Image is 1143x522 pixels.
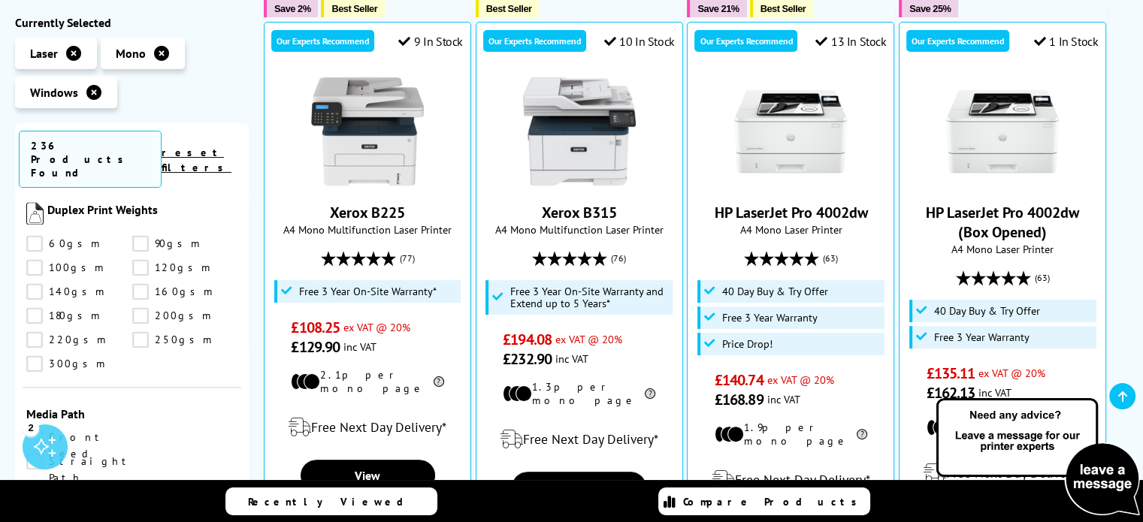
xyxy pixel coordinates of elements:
[343,339,376,354] span: inc VAT
[946,176,1059,191] a: HP LaserJet Pro 4002dw (Box Opened)
[542,203,617,222] a: Xerox B315
[934,331,1030,343] span: Free 3 Year Warranty
[927,414,1079,441] li: 1.9p per mono page
[503,380,655,407] li: 1.3p per mono page
[274,3,310,14] span: Save 2%
[26,406,237,421] span: Media Path
[271,30,374,52] div: Our Experts Recommend
[291,368,443,395] li: 2.1p per mono page
[291,337,340,357] span: £129.90
[132,235,238,252] a: 90gsm
[503,349,552,369] span: £232.90
[311,176,424,191] a: Xerox B225
[694,30,797,52] div: Our Experts Recommend
[907,452,1098,494] div: modal_delivery
[484,418,675,460] div: modal_delivery
[510,285,669,309] span: Free 3 Year On-Site Warranty and Extend up to 5 Years*
[523,75,636,188] img: Xerox B315
[722,312,818,324] span: Free 3 Year Warranty
[26,355,132,372] a: 300gsm
[815,34,886,49] div: 13 In Stock
[978,385,1011,400] span: inc VAT
[15,15,249,30] div: Currently Selected
[272,222,463,237] span: A4 Mono Multifunction Laser Printer
[695,222,886,237] span: A4 Mono Laser Printer
[291,318,340,337] span: £108.25
[47,202,238,228] span: Duplex Print Weights
[909,3,951,14] span: Save 25%
[722,285,828,297] span: 40 Day Buy & Try Offer
[604,34,675,49] div: 10 In Stock
[934,305,1040,317] span: 40 Day Buy & Try Offer
[162,146,231,174] a: reset filters
[225,487,437,515] a: Recently Viewed
[767,392,800,406] span: inc VAT
[695,459,886,501] div: modal_delivery
[30,85,78,100] span: Windows
[26,283,132,300] a: 140gsm
[715,390,764,409] span: £168.89
[26,202,44,225] img: Duplex Print Weights
[714,203,867,222] a: HP LaserJet Pro 4002dw
[483,30,586,52] div: Our Experts Recommend
[760,3,806,14] span: Best Seller
[299,285,437,297] span: Free 3 Year On-Site Warranty*
[30,46,58,61] span: Laser
[907,242,1098,256] span: A4 Mono Laser Printer
[933,396,1143,519] img: Open Live Chat window
[978,366,1045,380] span: ex VAT @ 20%
[715,421,867,448] li: 1.9p per mono page
[132,331,238,348] a: 250gsm
[927,364,975,383] span: £135.11
[767,373,834,387] span: ex VAT @ 20%
[503,330,552,349] span: £194.08
[400,244,415,273] span: (77)
[734,75,847,188] img: HP LaserJet Pro 4002dw
[116,46,146,61] span: Mono
[523,176,636,191] a: Xerox B315
[132,283,238,300] a: 160gsm
[26,307,132,324] a: 180gsm
[301,460,435,491] a: View
[132,259,238,276] a: 120gsm
[486,3,532,14] span: Best Seller
[26,259,132,276] a: 100gsm
[132,307,238,324] a: 200gsm
[26,331,132,348] a: 220gsm
[23,419,39,436] div: 2
[311,75,424,188] img: Xerox B225
[697,3,739,14] span: Save 21%
[555,352,588,366] span: inc VAT
[272,406,463,448] div: modal_delivery
[26,453,133,469] a: Straight Path
[722,338,773,350] span: Price Drop!
[734,176,847,191] a: HP LaserJet Pro 4002dw
[26,235,132,252] a: 60gsm
[331,3,377,14] span: Best Seller
[26,429,132,445] a: Front Feed
[1034,34,1099,49] div: 1 In Stock
[906,30,1009,52] div: Our Experts Recommend
[946,75,1059,188] img: HP LaserJet Pro 4002dw (Box Opened)
[19,131,162,188] span: 236 Products Found
[248,495,419,508] span: Recently Viewed
[611,244,626,273] span: (76)
[484,222,675,237] span: A4 Mono Multifunction Laser Printer
[715,370,764,390] span: £140.74
[926,203,1079,242] a: HP LaserJet Pro 4002dw (Box Opened)
[555,332,622,346] span: ex VAT @ 20%
[927,383,975,403] span: £162.13
[330,203,405,222] a: Xerox B225
[1035,264,1050,292] span: (63)
[398,34,463,49] div: 9 In Stock
[343,320,410,334] span: ex VAT @ 20%
[823,244,838,273] span: (63)
[512,472,646,503] a: View
[683,495,865,508] span: Compare Products
[658,487,870,515] a: Compare Products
